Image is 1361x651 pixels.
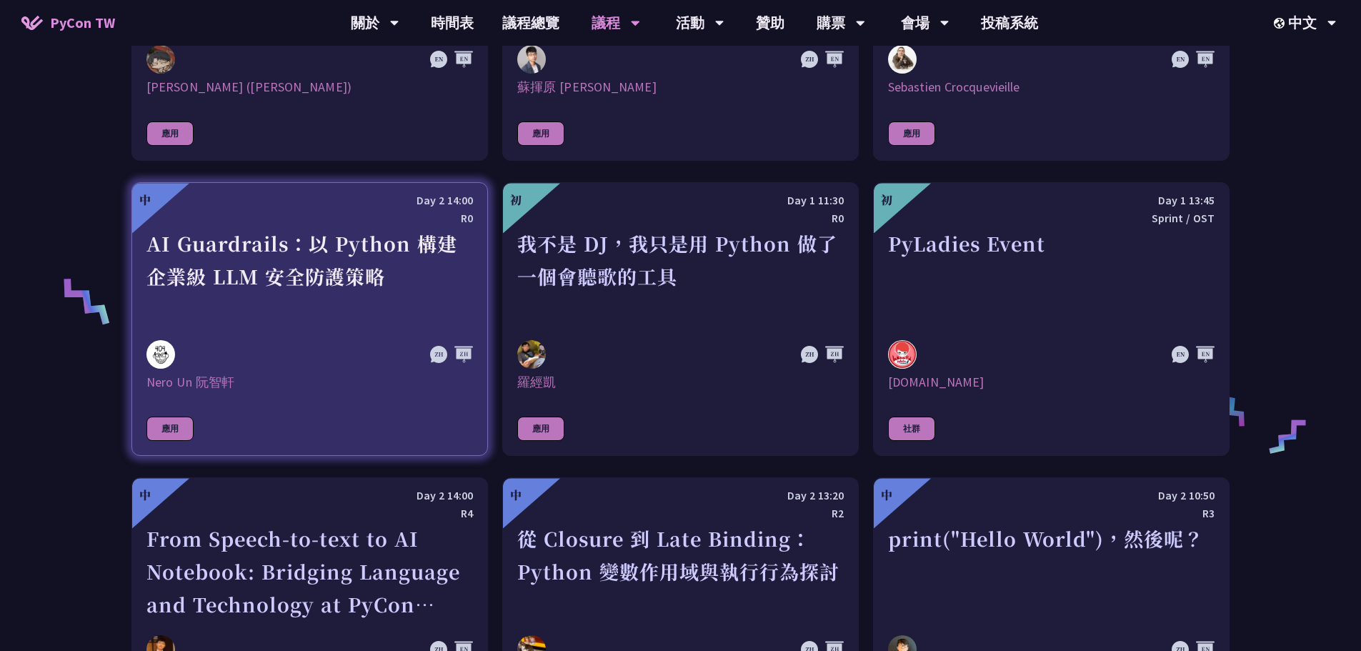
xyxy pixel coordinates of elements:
[888,121,935,146] div: 應用
[146,417,194,441] div: 應用
[517,227,844,326] div: 我不是 DJ，我只是用 Python 做了一個會聽歌的工具
[888,340,917,369] img: pyladies.tw
[517,121,564,146] div: 應用
[888,45,917,74] img: Sebastien Crocquevieille
[888,522,1215,621] div: print("Hello World")，然後呢？
[517,45,546,74] img: 蘇揮原 Mars Su
[881,487,892,504] div: 中
[50,12,115,34] span: PyCon TW
[146,192,473,209] div: Day 2 14:00
[873,182,1230,456] a: 初 Day 1 13:45 Sprint / OST PyLadies Event pyladies.tw [DOMAIN_NAME] 社群
[139,487,151,504] div: 中
[146,505,473,522] div: R4
[517,209,844,227] div: R0
[146,121,194,146] div: 應用
[517,417,564,441] div: 應用
[139,192,151,209] div: 中
[888,505,1215,522] div: R3
[888,192,1215,209] div: Day 1 13:45
[146,374,473,391] div: Nero Un 阮智軒
[131,182,488,456] a: 中 Day 2 14:00 R0 AI Guardrails：以 Python 構建企業級 LLM 安全防護策略 Nero Un 阮智軒 Nero Un 阮智軒 應用
[517,192,844,209] div: Day 1 11:30
[517,374,844,391] div: 羅經凱
[510,192,522,209] div: 初
[517,340,546,369] img: 羅經凱
[502,182,859,456] a: 初 Day 1 11:30 R0 我不是 DJ，我只是用 Python 做了一個會聽歌的工具 羅經凱 羅經凱 應用
[146,340,175,369] img: Nero Un 阮智軒
[517,487,844,505] div: Day 2 13:20
[888,417,935,441] div: 社群
[888,79,1215,96] div: Sebastien Crocquevieille
[510,487,522,504] div: 中
[7,5,129,41] a: PyCon TW
[146,522,473,621] div: From Speech-to-text to AI Notebook: Bridging Language and Technology at PyCon [GEOGRAPHIC_DATA]
[517,79,844,96] div: 蘇揮原 [PERSON_NAME]
[881,192,892,209] div: 初
[1274,18,1288,29] img: Locale Icon
[888,487,1215,505] div: Day 2 10:50
[517,522,844,621] div: 從 Closure 到 Late Binding：Python 變數作用域與執行行為探討
[146,487,473,505] div: Day 2 14:00
[888,209,1215,227] div: Sprint / OST
[21,16,43,30] img: Home icon of PyCon TW 2025
[888,374,1215,391] div: [DOMAIN_NAME]
[888,227,1215,326] div: PyLadies Event
[146,79,473,96] div: [PERSON_NAME] ([PERSON_NAME])
[517,505,844,522] div: R2
[146,209,473,227] div: R0
[146,45,175,74] img: 李唯 (Wei Lee)
[146,227,473,326] div: AI Guardrails：以 Python 構建企業級 LLM 安全防護策略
